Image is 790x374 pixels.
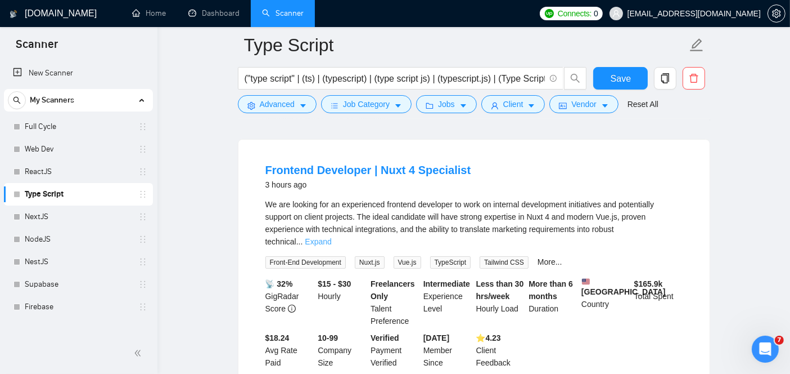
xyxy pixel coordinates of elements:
[30,89,74,112] span: My Scanners
[25,183,132,206] a: Type Script
[138,145,147,154] span: holder
[238,95,317,113] button: settingAdvancedcaret-down
[318,279,351,288] b: $15 - $30
[683,67,705,90] button: delete
[305,237,331,246] a: Expand
[752,336,779,363] iframe: Intercom live chat
[25,206,132,228] a: NextJS
[138,257,147,266] span: holder
[299,101,307,110] span: caret-down
[138,190,147,199] span: holder
[265,200,654,246] span: We are looking for an experienced frontend developer to work on internal development initiatives ...
[343,98,390,110] span: Job Category
[315,278,368,327] div: Hourly
[768,9,785,18] span: setting
[10,5,17,23] img: logo
[423,279,470,288] b: Intermediate
[476,279,524,301] b: Less than 30 hrs/week
[134,348,145,359] span: double-left
[474,332,527,369] div: Client Feedback
[265,164,471,176] a: Frontend Developer | Nuxt 4 Specialist
[529,279,573,301] b: More than 6 months
[288,305,296,313] span: info-circle
[265,198,683,248] div: We are looking for an experienced frontend developer to work on internal development initiatives ...
[4,62,153,84] li: New Scanner
[265,256,346,269] span: Front-End Development
[421,278,474,327] div: Experience Level
[318,333,338,342] b: 10-99
[481,95,545,113] button: userClientcaret-down
[579,278,632,327] div: Country
[593,67,648,90] button: Save
[628,98,658,110] a: Reset All
[564,67,586,90] button: search
[368,332,421,369] div: Payment Verified
[138,302,147,311] span: holder
[315,332,368,369] div: Company Size
[558,7,592,20] span: Connects:
[138,280,147,289] span: holder
[549,95,618,113] button: idcardVendorcaret-down
[138,122,147,131] span: holder
[321,95,412,113] button: barsJob Categorycaret-down
[683,73,705,83] span: delete
[594,7,598,20] span: 0
[25,138,132,161] a: Web Dev
[654,73,676,83] span: copy
[138,167,147,176] span: holder
[394,101,402,110] span: caret-down
[394,256,421,269] span: Vue.js
[438,98,455,110] span: Jobs
[426,101,434,110] span: folder
[423,333,449,342] b: [DATE]
[768,5,786,23] button: setting
[8,96,25,104] span: search
[355,256,385,269] span: Nuxt.js
[244,31,687,59] input: Scanner name...
[416,95,477,113] button: folderJobscaret-down
[581,278,666,296] b: [GEOGRAPHIC_DATA]
[263,332,316,369] div: Avg Rate Paid
[13,62,144,84] a: New Scanner
[260,98,295,110] span: Advanced
[689,38,704,52] span: edit
[247,101,255,110] span: setting
[601,101,609,110] span: caret-down
[265,279,293,288] b: 📡 32%
[265,178,471,192] div: 3 hours ago
[612,10,620,17] span: user
[611,72,631,86] span: Save
[526,278,579,327] div: Duration
[138,212,147,221] span: holder
[331,101,338,110] span: bars
[25,115,132,138] a: Full Cycle
[571,98,596,110] span: Vendor
[132,8,166,18] a: homeHome
[459,101,467,110] span: caret-down
[371,279,415,301] b: Freelancers Only
[25,228,132,251] a: NodeJS
[245,72,545,86] input: Search Freelance Jobs...
[491,101,499,110] span: user
[582,278,590,286] img: 🇺🇸
[371,333,399,342] b: Verified
[503,98,523,110] span: Client
[527,101,535,110] span: caret-down
[480,256,529,269] span: Tailwind CSS
[25,273,132,296] a: Supabase
[8,91,26,109] button: search
[25,251,132,273] a: NestJS
[263,278,316,327] div: GigRadar Score
[632,278,685,327] div: Total Spent
[474,278,527,327] div: Hourly Load
[262,8,304,18] a: searchScanner
[265,333,290,342] b: $18.24
[368,278,421,327] div: Talent Preference
[550,75,557,82] span: info-circle
[7,36,67,60] span: Scanner
[296,237,303,246] span: ...
[565,73,586,83] span: search
[421,332,474,369] div: Member Since
[138,235,147,244] span: holder
[25,161,132,183] a: ReactJS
